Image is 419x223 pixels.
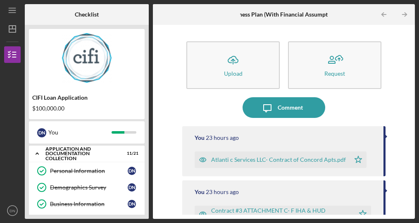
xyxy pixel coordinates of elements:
div: Comment [278,97,303,118]
div: Contract #3 ATTACHMENT C- F IHA & HUD FORMS.pdf [211,207,350,221]
div: 11 / 21 [124,151,138,156]
b: Checklist [75,11,99,18]
div: $100,000.00 [32,105,141,112]
button: DN [4,202,21,219]
button: Contract #3 ATTACHMENT C- F IHA & HUD FORMS.pdf [195,206,371,222]
text: DN [10,209,15,213]
button: Comment [243,97,325,118]
div: Demographics Survey [50,184,128,191]
div: You [48,125,112,139]
a: Business InformationDN [33,196,140,212]
button: Atlanti c Services LLC- Contract of Concord Apts.pdf [195,151,367,168]
time: 2025-10-09 15:34 [206,134,239,141]
button: Request [288,41,381,89]
div: D N [128,167,136,175]
div: D N [128,200,136,208]
time: 2025-10-09 15:17 [206,189,239,195]
div: Personal Information [50,168,128,174]
div: Application and Documentation Collection [45,146,118,161]
div: D N [37,128,46,137]
div: CIFI Loan Application [32,94,141,101]
a: Demographics SurveyDN [33,179,140,196]
div: You [195,134,205,141]
div: Upload [224,70,243,77]
b: Business Plan (With Financial Assumptions Section) [228,11,361,18]
img: Product logo [29,33,145,83]
div: Atlanti c Services LLC- Contract of Concord Apts.pdf [211,156,346,163]
div: You [195,189,205,195]
div: Request [324,70,345,77]
div: D N [128,183,136,192]
button: Upload [186,41,280,89]
a: Personal InformationDN [33,163,140,179]
div: Business Information [50,201,128,207]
